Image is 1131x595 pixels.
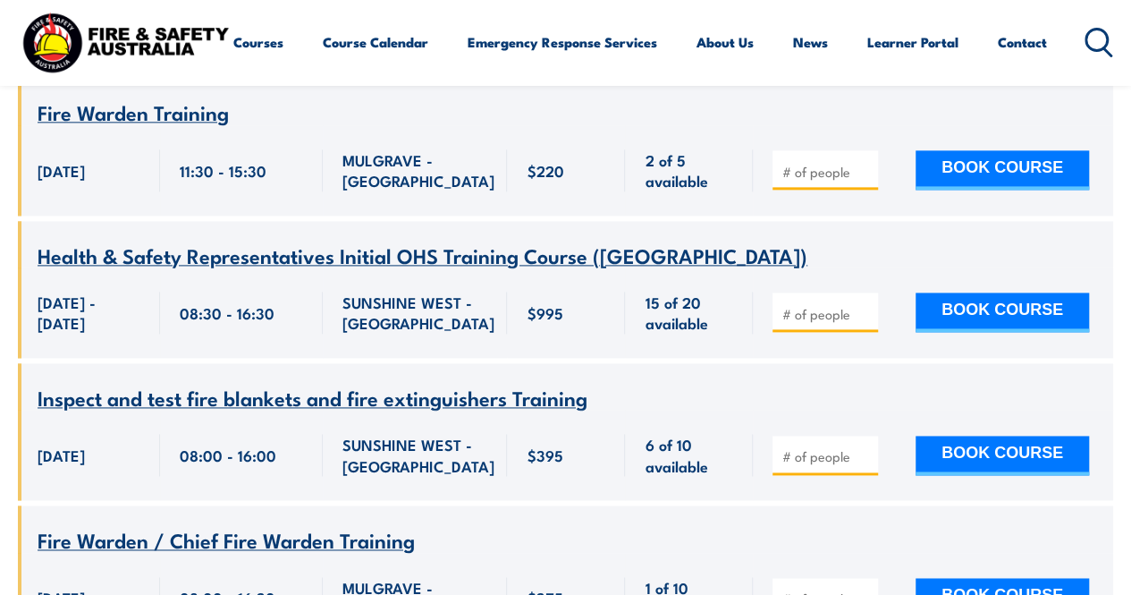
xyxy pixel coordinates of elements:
a: Health & Safety Representatives Initial OHS Training Course ([GEOGRAPHIC_DATA]) [38,245,807,268]
input: # of people [782,163,872,181]
a: Emergency Response Services [468,21,657,64]
span: Inspect and test fire blankets and fire extinguishers Training [38,382,587,412]
span: $995 [527,302,562,323]
button: BOOK COURSE [916,293,1089,332]
span: MULGRAVE - [GEOGRAPHIC_DATA] [342,149,494,191]
a: News [793,21,828,64]
input: # of people [782,447,872,465]
span: [DATE] [38,160,85,181]
button: BOOK COURSE [916,436,1089,475]
span: Health & Safety Representatives Initial OHS Training Course ([GEOGRAPHIC_DATA]) [38,240,807,270]
a: About Us [696,21,754,64]
a: Course Calendar [323,21,428,64]
span: $220 [527,160,563,181]
span: 15 of 20 available [645,292,733,334]
span: 08:30 - 16:30 [180,302,274,323]
a: Courses [233,21,283,64]
span: 6 of 10 available [645,434,733,476]
span: 08:00 - 16:00 [180,445,276,465]
span: Fire Warden Training [38,97,229,127]
a: Contact [998,21,1047,64]
span: [DATE] [38,445,85,465]
span: 11:30 - 15:30 [180,160,266,181]
span: Fire Warden / Chief Fire Warden Training [38,524,415,555]
span: SUNSHINE WEST - [GEOGRAPHIC_DATA] [342,292,494,334]
span: 2 of 5 available [645,149,733,191]
a: Fire Warden / Chief Fire Warden Training [38,530,415,552]
button: BOOK COURSE [916,150,1089,190]
input: # of people [782,305,872,323]
a: Inspect and test fire blankets and fire extinguishers Training [38,387,587,410]
span: [DATE] - [DATE] [38,292,140,334]
span: $395 [527,445,562,465]
a: Learner Portal [867,21,958,64]
a: Fire Warden Training [38,102,229,124]
span: SUNSHINE WEST - [GEOGRAPHIC_DATA] [342,434,494,476]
